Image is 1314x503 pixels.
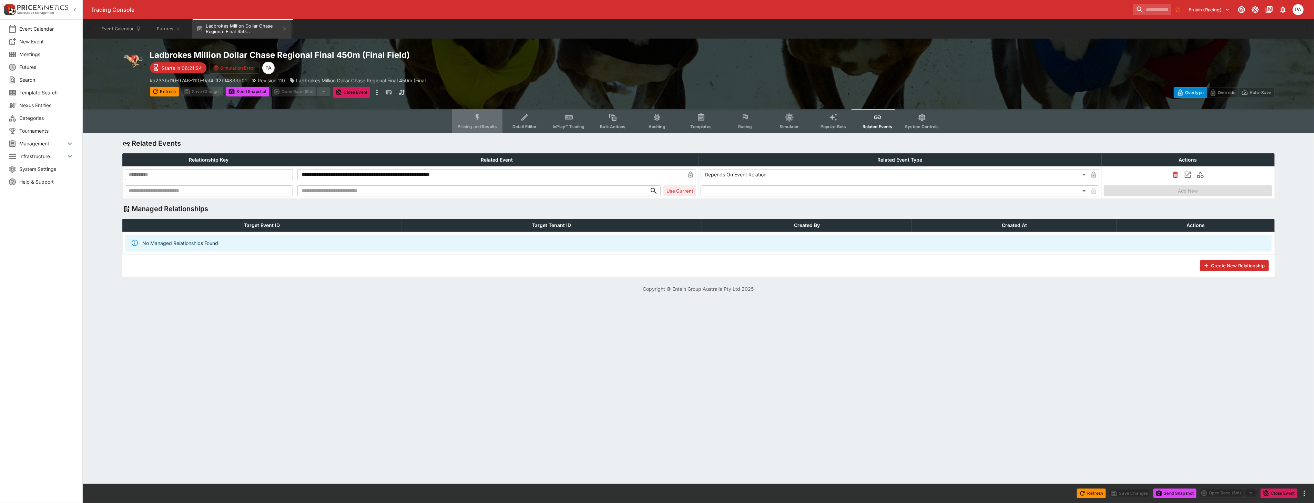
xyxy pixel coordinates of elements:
span: InPlay™ Trading [553,124,584,129]
p: Copy To Clipboard [150,77,247,84]
button: more [1300,489,1308,497]
span: Tournaments [19,127,74,134]
button: Documentation [1263,3,1275,16]
div: Start From [1174,87,1275,98]
th: Actions [1117,219,1274,232]
p: Revision 110 [258,77,285,84]
span: Meetings [19,51,74,58]
button: Peter Addley [1291,2,1306,17]
th: Related Event [295,153,698,166]
th: Created By [702,219,912,232]
span: Templates [691,124,712,129]
input: search [1133,4,1171,15]
span: Help & Support [19,178,74,185]
span: Futures [19,63,74,71]
span: Bulk Actions [600,124,625,129]
span: Template Search [19,89,74,96]
button: more [373,87,381,98]
button: Override [1206,87,1239,98]
button: Auto-Save [1238,87,1274,98]
span: View related event betmakers-cmFjZToxODAwMDQx [1182,171,1194,177]
p: Ladbrokes Million Dollar Chase Regional Final 450m (Final... [296,77,430,84]
span: Categories [19,114,74,122]
button: Use Current [663,185,696,196]
div: split button [272,87,330,96]
span: New Event [19,38,74,45]
button: Simulation Error [209,62,260,74]
span: Popular Bets [821,124,846,129]
button: Close Event [333,87,370,98]
span: System Controls [905,124,939,129]
img: greyhound_racing.png [122,50,144,72]
p: Starts in 06:21:24 [162,64,202,72]
th: Actions [1102,153,1274,166]
img: Sportsbook Management [17,11,54,14]
p: Override [1218,89,1235,96]
button: Futures [147,19,191,39]
span: System Settings [19,165,74,173]
div: No Managed Relationships Found [143,237,218,249]
div: Ladbrokes Million Dollar Chase Regional Final 450m (Final Field) [289,77,430,84]
span: Auditing [649,124,665,129]
p: Auto-Save [1250,89,1271,96]
button: No Bookmarks [1172,4,1183,15]
span: Pricing and Results [458,124,497,129]
button: Refresh [150,87,179,96]
button: Event Calendar [97,19,145,39]
span: Racing [738,124,752,129]
button: Send Snapshot [1153,489,1196,498]
p: Overtype [1185,89,1204,96]
img: PriceKinetics Logo [2,3,16,17]
button: Close Event [1261,489,1297,498]
div: Depends On Event Relation [701,169,1088,180]
h4: Related Events [132,139,181,148]
span: Event Calendar [19,25,74,32]
button: Refresh [1077,489,1106,498]
button: Create New Relationship [1200,260,1269,271]
span: Related Events [863,124,893,129]
div: Trading Console [91,6,1130,13]
span: Detail Editor [512,124,537,129]
h4: Managed Relationships [132,204,208,213]
span: Infrastructure [19,153,66,160]
div: Peter Addley [1293,4,1304,15]
span: Management [19,140,66,147]
span: Nexus Entities [19,102,74,109]
th: Created At [912,219,1117,232]
div: split button [1199,488,1258,498]
button: Connected to PK [1235,3,1248,16]
p: Copyright © Entain Group Australia Pty Ltd 2025 [83,285,1314,292]
th: Relationship Key [122,153,295,166]
th: Target Event ID [122,219,401,232]
button: Overtype [1174,87,1207,98]
th: Target Tenant ID [401,219,702,232]
button: Select Tenant [1185,4,1234,15]
img: PriceKinetics [17,5,68,10]
h2: Copy To Clipboard [150,50,712,60]
button: Toggle light/dark mode [1249,3,1262,16]
span: Search [19,76,74,83]
button: Ladbrokes Million Dollar Chase Regional Final 450... [192,19,292,39]
button: Send Snapshot [226,87,269,96]
div: Peter Addley [262,62,275,74]
button: Notifications [1277,3,1289,16]
span: Simulator [780,124,799,129]
div: Event type filters [452,109,944,133]
th: Related Event Type [699,153,1102,166]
